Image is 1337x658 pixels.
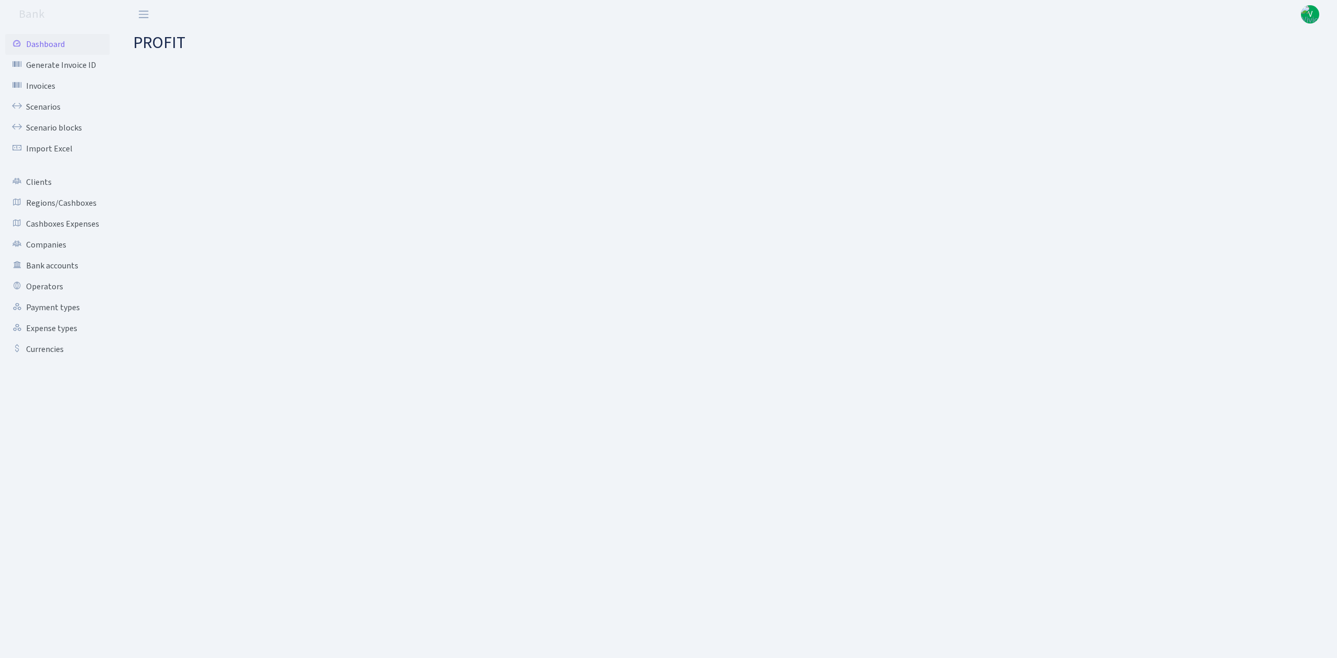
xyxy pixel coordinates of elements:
[5,172,110,193] a: Clients
[5,214,110,234] a: Cashboxes Expenses
[5,276,110,297] a: Operators
[5,255,110,276] a: Bank accounts
[5,318,110,339] a: Expense types
[5,234,110,255] a: Companies
[5,55,110,76] a: Generate Invoice ID
[133,31,185,55] span: PROFIT
[5,339,110,360] a: Currencies
[5,97,110,118] a: Scenarios
[5,193,110,214] a: Regions/Cashboxes
[5,138,110,159] a: Import Excel
[1301,5,1319,23] a: V
[5,297,110,318] a: Payment types
[5,34,110,55] a: Dashboard
[1301,5,1319,23] img: Vivio
[5,118,110,138] a: Scenario blocks
[5,76,110,97] a: Invoices
[131,6,157,23] button: Toggle navigation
